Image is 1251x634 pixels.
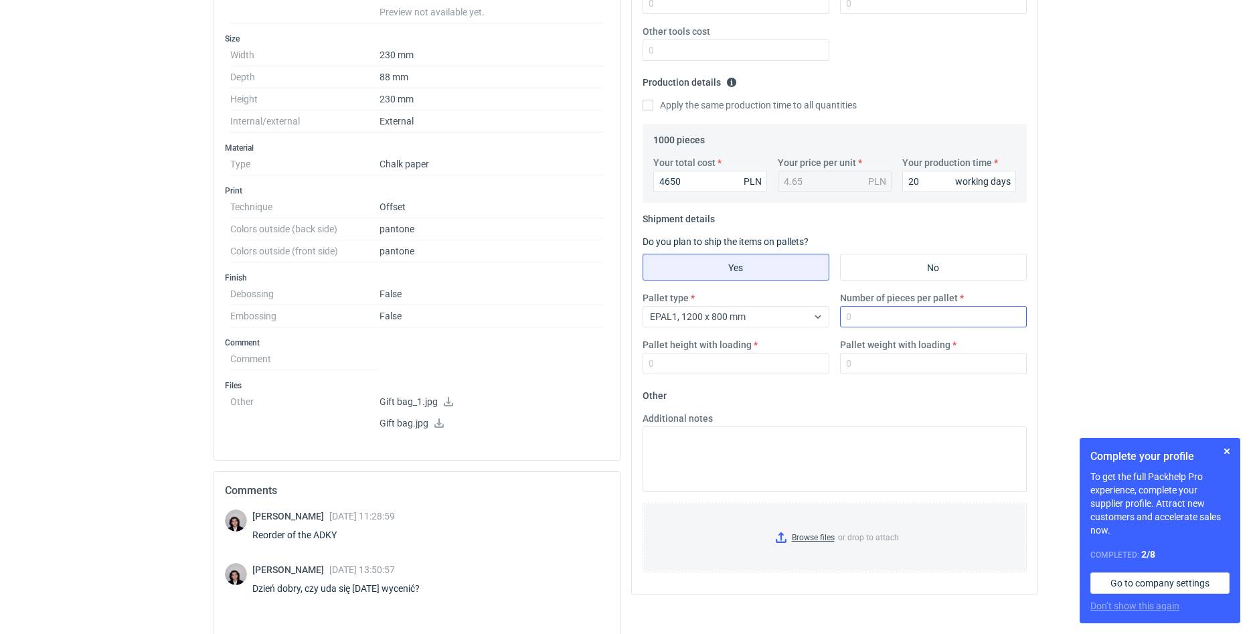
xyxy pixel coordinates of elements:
label: Apply the same production time to all quantities [643,98,857,112]
dd: pantone [380,218,604,240]
label: Yes [643,254,829,281]
input: 0 [840,306,1027,327]
dt: Embossing [230,305,380,327]
dd: False [380,283,604,305]
label: Other tools cost [643,25,710,38]
p: Gift bag_1.jpg [380,396,604,408]
dt: Technique [230,196,380,218]
dt: Colors outside (front side) [230,240,380,262]
dd: False [380,305,604,327]
span: Preview not available yet. [380,7,485,17]
label: Do you plan to ship the items on pallets? [643,236,809,247]
div: PLN [744,175,762,188]
div: Dzień dobry, czy uda się [DATE] wycenić? [252,582,436,595]
dt: Type [230,153,380,175]
div: working days [955,175,1011,188]
span: [PERSON_NAME] [252,511,329,522]
dt: Depth [230,66,380,88]
input: 0 [643,353,829,374]
dt: Debossing [230,283,380,305]
h3: Files [225,380,609,391]
label: No [840,254,1027,281]
dt: Comment [230,348,380,370]
h3: Finish [225,272,609,283]
strong: 2 / 8 [1141,549,1155,560]
dt: Height [230,88,380,110]
label: or drop to attach [643,503,1026,572]
img: Sebastian Markut [225,563,247,585]
span: [DATE] 11:28:59 [329,511,395,522]
legend: Other [643,385,667,401]
dd: External [380,110,604,133]
h3: Material [225,143,609,153]
dd: Chalk paper [380,153,604,175]
div: Reorder of the ADKY [252,528,395,542]
legend: 1000 pieces [653,129,705,145]
span: [DATE] 13:50:57 [329,564,395,575]
dd: 88 mm [380,66,604,88]
label: Your total cost [653,156,716,169]
dt: Internal/external [230,110,380,133]
label: Pallet type [643,291,689,305]
h2: Comments [225,483,609,499]
button: Don’t show this again [1090,599,1179,613]
span: [PERSON_NAME] [252,564,329,575]
dt: Colors outside (back side) [230,218,380,240]
dd: 230 mm [380,88,604,110]
div: Completed: [1090,548,1230,562]
h3: Comment [225,337,609,348]
dd: Offset [380,196,604,218]
label: Pallet weight with loading [840,338,950,351]
div: PLN [868,175,886,188]
dd: pantone [380,240,604,262]
p: To get the full Packhelp Pro experience, complete your supplier profile. Attract new customers an... [1090,470,1230,537]
p: Gift bag.jpg [380,418,604,430]
button: Skip for now [1219,443,1235,459]
dd: 230 mm [380,44,604,66]
input: 0 [902,171,1016,192]
legend: Shipment details [643,208,715,224]
span: EPAL1, 1200 x 800 mm [650,311,746,322]
h3: Print [225,185,609,196]
dt: Other [230,391,380,439]
input: 0 [840,353,1027,374]
legend: Production details [643,72,737,88]
h3: Size [225,33,609,44]
img: Sebastian Markut [225,509,247,532]
input: 0 [653,171,767,192]
dt: Width [230,44,380,66]
input: 0 [643,39,829,61]
label: Number of pieces per pallet [840,291,958,305]
h1: Complete your profile [1090,449,1230,465]
label: Your production time [902,156,992,169]
label: Additional notes [643,412,713,425]
label: Pallet height with loading [643,338,752,351]
a: Go to company settings [1090,572,1230,594]
label: Your price per unit [778,156,856,169]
